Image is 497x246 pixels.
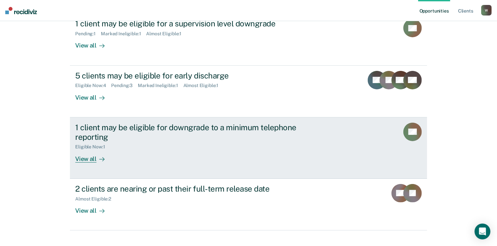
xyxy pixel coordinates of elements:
[138,83,183,88] div: Marked Ineligible : 1
[75,144,110,150] div: Eligible Now : 1
[75,37,112,49] div: View all
[111,83,138,88] div: Pending : 3
[70,13,427,65] a: 1 client may be eligible for a supervision level downgradePending:1Marked Ineligible:1Almost Elig...
[75,123,307,142] div: 1 client may be eligible for downgrade to a minimum telephone reporting
[75,83,111,88] div: Eligible Now : 4
[75,201,112,214] div: View all
[75,196,116,202] div: Almost Eligible : 2
[146,31,187,37] div: Almost Eligible : 1
[70,117,427,179] a: 1 client may be eligible for downgrade to a minimum telephone reportingEligible Now:1View all
[70,66,427,117] a: 5 clients may be eligible for early dischargeEligible Now:4Pending:3Marked Ineligible:1Almost Eli...
[75,88,112,101] div: View all
[75,150,112,163] div: View all
[183,83,224,88] div: Almost Eligible : 1
[475,224,490,239] div: Open Intercom Messenger
[481,5,492,15] button: W
[75,184,307,194] div: 2 clients are nearing or past their full-term release date
[70,179,427,231] a: 2 clients are nearing or past their full-term release dateAlmost Eligible:2View all
[75,71,307,80] div: 5 clients may be eligible for early discharge
[75,31,101,37] div: Pending : 1
[101,31,146,37] div: Marked Ineligible : 1
[75,19,307,28] div: 1 client may be eligible for a supervision level downgrade
[5,7,37,14] img: Recidiviz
